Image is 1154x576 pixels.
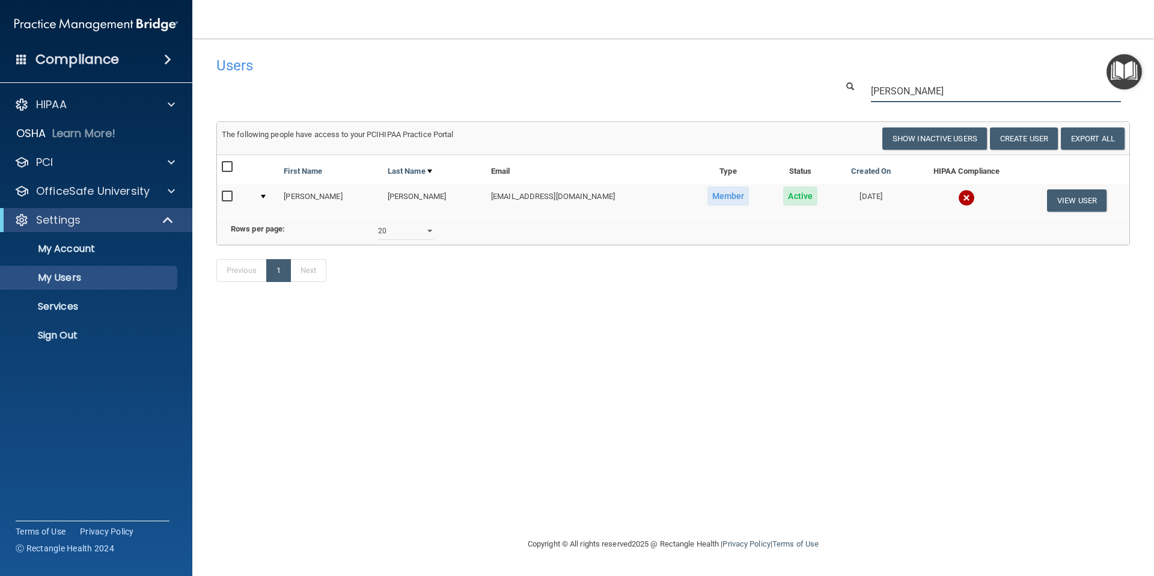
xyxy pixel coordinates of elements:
[279,184,382,216] td: [PERSON_NAME]
[772,539,819,548] a: Terms of Use
[882,127,987,150] button: Show Inactive Users
[35,51,119,68] h4: Compliance
[454,525,893,563] div: Copyright © All rights reserved 2025 @ Rectangle Health | |
[216,259,267,282] a: Previous
[8,301,172,313] p: Services
[216,58,742,73] h4: Users
[16,542,114,554] span: Ⓒ Rectangle Health 2024
[388,164,432,179] a: Last Name
[8,243,172,255] p: My Account
[1047,189,1107,212] button: View User
[80,525,134,538] a: Privacy Policy
[946,491,1140,539] iframe: Drift Widget Chat Controller
[14,184,175,198] a: OfficeSafe University
[14,97,175,112] a: HIPAA
[284,164,322,179] a: First Name
[1107,54,1142,90] button: Open Resource Center
[14,213,174,227] a: Settings
[783,186,817,206] span: Active
[486,155,689,184] th: Email
[14,155,175,170] a: PCI
[871,80,1121,102] input: Search
[8,329,172,342] p: Sign Out
[231,224,285,233] b: Rows per page:
[834,184,909,216] td: [DATE]
[16,525,66,538] a: Terms of Use
[707,186,749,206] span: Member
[36,97,67,112] p: HIPAA
[722,539,770,548] a: Privacy Policy
[990,127,1058,150] button: Create User
[52,126,116,141] p: Learn More!
[14,13,178,37] img: PMB logo
[36,213,81,227] p: Settings
[36,155,53,170] p: PCI
[16,126,46,141] p: OSHA
[851,164,891,179] a: Created On
[1061,127,1125,150] a: Export All
[290,259,326,282] a: Next
[958,189,975,206] img: cross.ca9f0e7f.svg
[768,155,834,184] th: Status
[222,130,454,139] span: The following people have access to your PCIHIPAA Practice Portal
[36,184,150,198] p: OfficeSafe University
[8,272,172,284] p: My Users
[266,259,291,282] a: 1
[909,155,1025,184] th: HIPAA Compliance
[383,184,486,216] td: [PERSON_NAME]
[486,184,689,216] td: [EMAIL_ADDRESS][DOMAIN_NAME]
[689,155,767,184] th: Type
